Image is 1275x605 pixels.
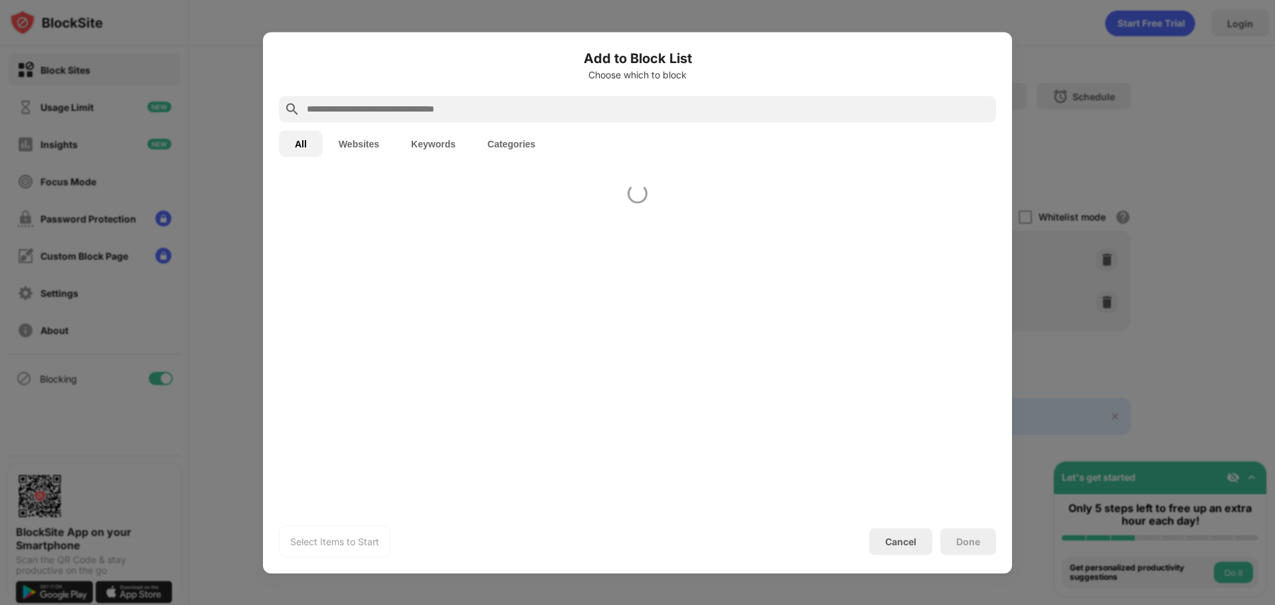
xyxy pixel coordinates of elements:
[323,130,395,157] button: Websites
[956,536,980,547] div: Done
[279,69,996,80] div: Choose which to block
[279,130,323,157] button: All
[290,535,379,548] div: Select Items to Start
[279,48,996,68] h6: Add to Block List
[284,101,300,117] img: search.svg
[885,536,916,547] div: Cancel
[395,130,471,157] button: Keywords
[471,130,551,157] button: Categories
